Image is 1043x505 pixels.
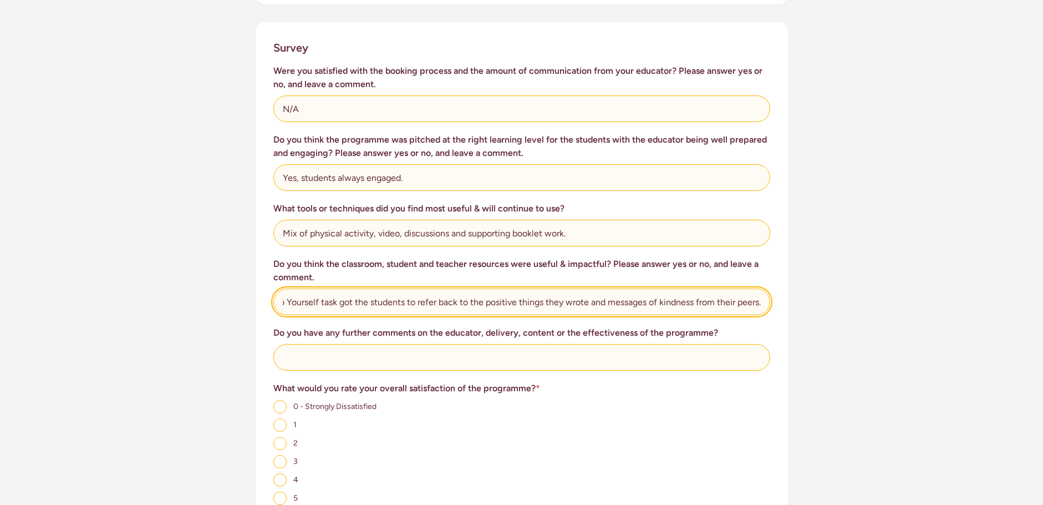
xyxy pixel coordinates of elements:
h3: Do you think the programme was pitched at the right learning level for the students with the educ... [273,133,770,160]
span: 0 - Strongly Dissatisfied [293,402,377,411]
span: 2 [293,438,298,448]
h2: Survey [273,40,308,55]
input: 1 [273,418,287,432]
h3: Do you think the classroom, student and teacher resources were useful & impactful? Please answer ... [273,257,770,284]
h3: Were you satisfied with the booking process and the amount of communication from your educator? P... [273,64,770,91]
h3: Do you have any further comments on the educator, delivery, content or the effectiveness of the p... [273,326,770,340]
input: 2 [273,437,287,450]
h3: What tools or techniques did you find most useful & will continue to use? [273,202,770,215]
span: 5 [293,493,298,503]
input: 3 [273,455,287,468]
span: 1 [293,420,297,430]
input: 5 [273,492,287,505]
span: 4 [293,475,298,484]
input: 4 [273,473,287,487]
h3: What would you rate your overall satisfaction of the programme? [273,382,770,395]
input: 0 - Strongly Dissatisfied [273,400,287,413]
span: 3 [293,457,298,466]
